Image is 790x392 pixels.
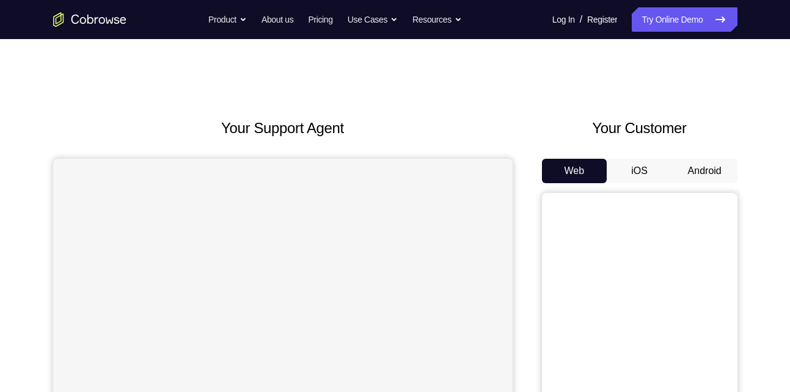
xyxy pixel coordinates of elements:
[632,7,737,32] a: Try Online Demo
[262,7,293,32] a: About us
[552,7,575,32] a: Log In
[208,7,247,32] button: Product
[587,7,617,32] a: Register
[672,159,737,183] button: Android
[542,159,607,183] button: Web
[53,117,513,139] h2: Your Support Agent
[580,12,582,27] span: /
[412,7,462,32] button: Resources
[542,117,737,139] h2: Your Customer
[308,7,332,32] a: Pricing
[348,7,398,32] button: Use Cases
[53,12,126,27] a: Go to the home page
[607,159,672,183] button: iOS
